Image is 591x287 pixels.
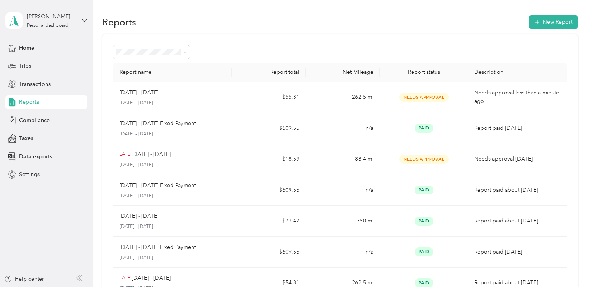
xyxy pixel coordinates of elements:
span: Needs Approval [399,93,449,102]
td: $55.31 [232,82,306,113]
p: LATE [120,151,130,158]
div: [PERSON_NAME] [27,12,76,21]
span: Compliance [19,116,50,124]
p: [DATE] - [DATE] Fixed Payment [120,181,196,190]
td: 350 mi [306,206,380,237]
p: [DATE] - [DATE] [120,192,225,199]
td: $73.47 [232,206,306,237]
p: Report paid [DATE] [474,248,560,256]
td: 262.5 mi [306,82,380,113]
td: n/a [306,113,380,144]
td: $609.55 [232,237,306,268]
span: Needs Approval [399,155,449,164]
p: Report paid about [DATE] [474,278,560,287]
p: Report paid about [DATE] [474,186,560,194]
span: Data exports [19,152,52,161]
p: [DATE] - [DATE] [120,223,225,230]
p: Report paid [DATE] [474,124,560,133]
td: $18.59 [232,144,306,175]
p: [DATE] - [DATE] [132,150,171,159]
td: n/a [306,175,380,206]
p: [DATE] - [DATE] [120,100,225,107]
span: Paid [415,124,433,133]
td: $609.55 [232,113,306,144]
th: Description [468,63,566,82]
button: Help center [4,275,44,283]
td: n/a [306,237,380,268]
p: [DATE] - [DATE] [120,131,225,138]
span: Paid [415,185,433,194]
button: New Report [529,15,578,29]
th: Report total [232,63,306,82]
p: [DATE] - [DATE] [120,161,225,168]
iframe: Everlance-gr Chat Button Frame [547,243,591,287]
span: Reports [19,98,39,106]
th: Report name [113,63,232,82]
p: [DATE] - [DATE] [120,212,158,220]
div: Report status [386,69,462,75]
span: Trips [19,62,31,70]
span: Transactions [19,80,51,88]
p: [DATE] - [DATE] [132,274,171,282]
th: Net Mileage [306,63,380,82]
td: 88.4 mi [306,144,380,175]
p: Report paid about [DATE] [474,217,560,225]
span: Settings [19,170,40,178]
p: [DATE] - [DATE] Fixed Payment [120,243,196,252]
h1: Reports [102,18,136,26]
p: LATE [120,275,130,282]
p: Needs approval less than a minute ago [474,89,560,106]
td: $609.55 [232,175,306,206]
p: Needs approval [DATE] [474,155,560,163]
span: Paid [415,217,433,226]
span: Taxes [19,134,33,142]
p: [DATE] - [DATE] [120,88,158,97]
div: Personal dashboard [27,23,69,28]
p: [DATE] - [DATE] Fixed Payment [120,119,196,128]
p: [DATE] - [DATE] [120,254,225,261]
span: Home [19,44,34,52]
span: Paid [415,247,433,256]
